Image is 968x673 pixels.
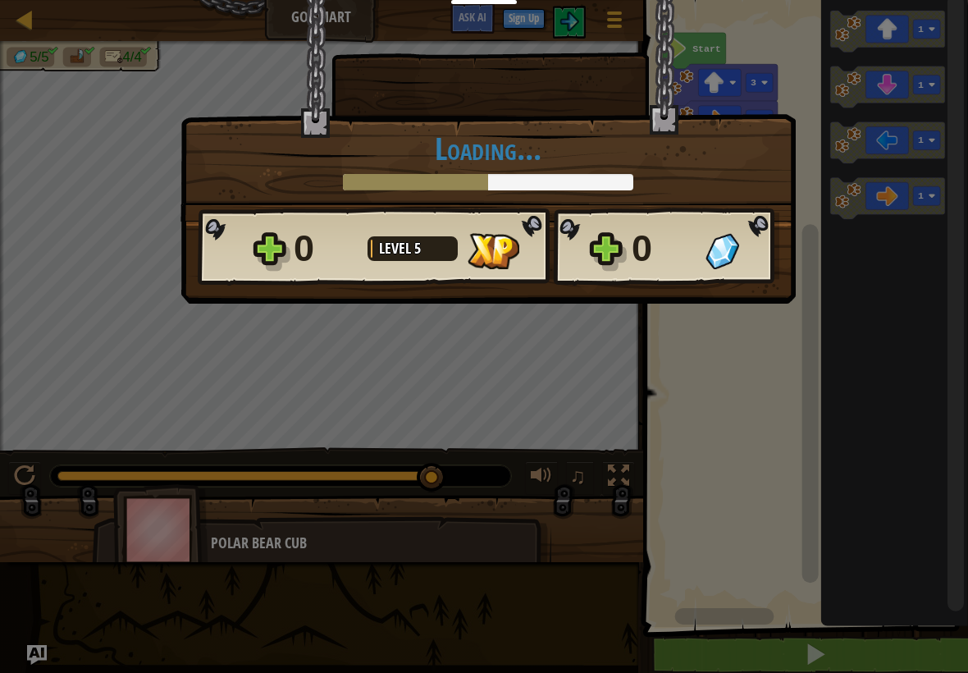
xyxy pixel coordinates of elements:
span: Level [379,238,414,259]
span: 5 [414,238,421,259]
img: Gems Gained [705,233,739,269]
div: 0 [632,222,696,275]
div: 0 [294,222,358,275]
img: XP Gained [468,233,519,269]
h1: Loading... [198,131,779,166]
